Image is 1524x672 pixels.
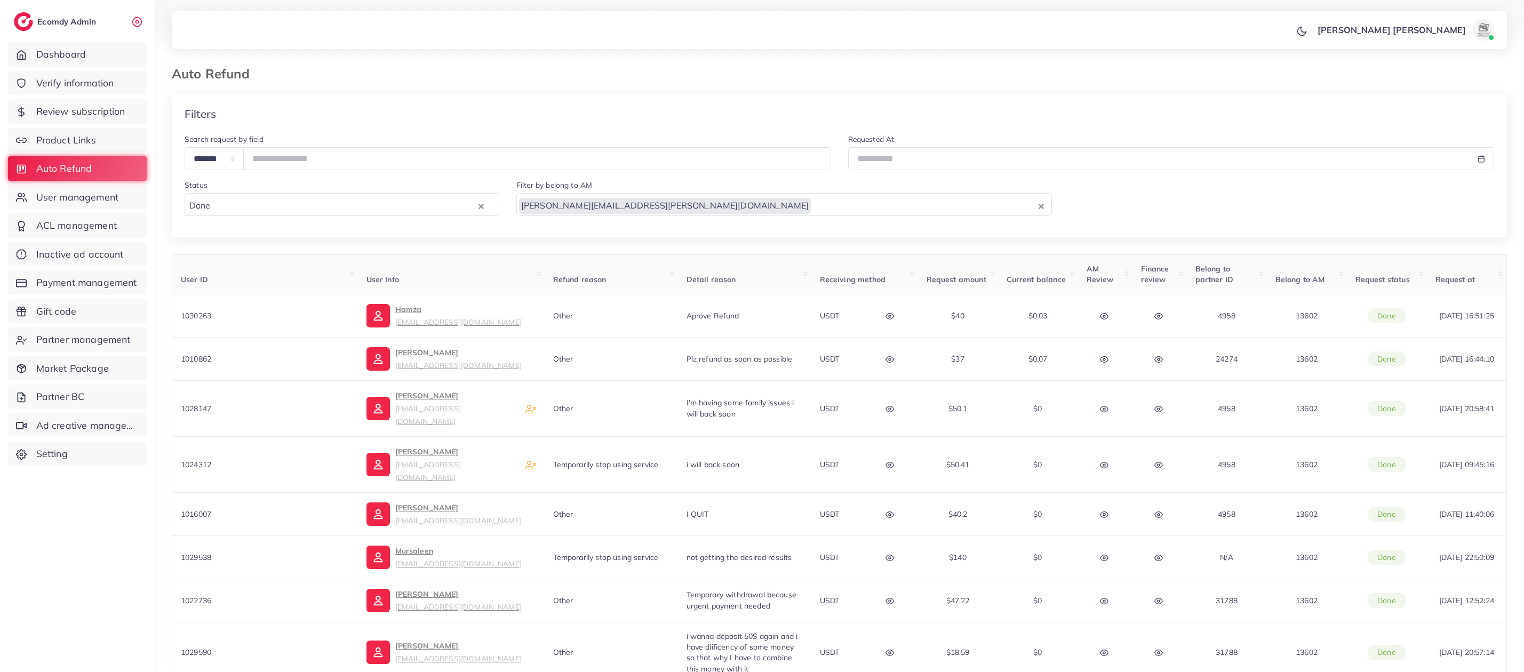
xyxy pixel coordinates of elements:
[395,545,522,570] p: Mursaleen
[8,156,147,181] a: Auto Refund
[36,190,118,204] span: User management
[395,445,517,484] p: [PERSON_NAME]
[36,333,131,347] span: Partner management
[553,596,573,605] span: Other
[36,247,124,261] span: Inactive ad account
[366,546,390,569] img: ic-user-info.36bf1079.svg
[1312,19,1498,41] a: [PERSON_NAME] [PERSON_NAME]avatar
[366,303,522,329] a: Hamza[EMAIL_ADDRESS][DOMAIN_NAME]
[214,197,476,214] input: Search for option
[366,389,517,428] a: [PERSON_NAME][EMAIL_ADDRESS][DOMAIN_NAME]
[1318,23,1466,36] p: [PERSON_NAME] [PERSON_NAME]
[395,602,522,611] small: [EMAIL_ADDRESS][DOMAIN_NAME]
[8,213,147,238] a: ACL management
[395,404,461,426] small: [EMAIL_ADDRESS][DOMAIN_NAME]
[8,356,147,381] a: Market Package
[8,327,147,352] a: Partner management
[36,105,125,118] span: Review subscription
[395,303,522,329] p: Hamza
[366,588,522,613] a: [PERSON_NAME][EMAIL_ADDRESS][DOMAIN_NAME]
[812,197,1036,214] input: Search for option
[395,501,522,527] p: [PERSON_NAME]
[36,133,96,147] span: Product Links
[395,516,522,525] small: [EMAIL_ADDRESS][DOMAIN_NAME]
[36,276,137,290] span: Payment management
[395,654,522,663] small: [EMAIL_ADDRESS][DOMAIN_NAME]
[181,596,211,605] span: 1022736
[366,502,390,526] img: ic-user-info.36bf1079.svg
[36,390,85,404] span: Partner BC
[181,354,211,364] span: 1010862
[395,639,522,665] p: [PERSON_NAME]
[36,447,68,461] span: Setting
[395,460,461,482] small: [EMAIL_ADDRESS][DOMAIN_NAME]
[14,12,99,31] a: logoEcomdy Admin
[181,404,211,413] span: 1028147
[395,361,522,370] small: [EMAIL_ADDRESS][DOMAIN_NAME]
[366,445,517,484] a: [PERSON_NAME][EMAIL_ADDRESS][DOMAIN_NAME]
[36,362,109,375] span: Market Package
[181,311,211,321] span: 1030263
[181,460,211,469] span: 1024312
[553,354,573,364] span: Other
[553,311,573,321] span: Other
[395,559,522,568] small: [EMAIL_ADDRESS][DOMAIN_NAME]
[366,589,390,612] img: ic-user-info.36bf1079.svg
[36,162,92,175] span: Auto Refund
[185,193,499,216] div: Search for option
[181,647,211,657] span: 1029590
[366,347,390,371] img: ic-user-info.36bf1079.svg
[395,346,522,372] p: [PERSON_NAME]
[366,639,522,665] a: [PERSON_NAME][EMAIL_ADDRESS][DOMAIN_NAME]
[8,128,147,153] a: Product Links
[366,545,522,570] a: Mursaleen[EMAIL_ADDRESS][DOMAIN_NAME]
[36,76,114,90] span: Verify information
[181,509,211,519] span: 1016007
[366,453,390,476] img: ic-user-info.36bf1079.svg
[366,397,390,420] img: ic-user-info.36bf1079.svg
[8,42,147,67] a: Dashboard
[8,185,147,210] a: User management
[14,12,33,31] img: logo
[8,242,147,267] a: Inactive ad account
[553,404,573,413] span: Other
[181,553,211,562] span: 1029538
[553,460,659,469] span: Temporarily stop using service
[366,501,522,527] a: [PERSON_NAME][EMAIL_ADDRESS][DOMAIN_NAME]
[8,270,147,295] a: Payment management
[395,317,522,326] small: [EMAIL_ADDRESS][DOMAIN_NAME]
[181,275,208,284] span: User ID
[1473,19,1494,41] img: avatar
[8,99,147,124] a: Review subscription
[366,275,399,284] span: User Info
[36,419,139,433] span: Ad creative management
[553,275,607,284] span: Refund reason
[366,304,390,327] img: ic-user-info.36bf1079.svg
[36,219,117,233] span: ACL management
[8,413,147,438] a: Ad creative management
[553,553,659,562] span: Temporarily stop using service
[8,71,147,95] a: Verify information
[553,647,573,657] span: Other
[36,47,86,61] span: Dashboard
[36,305,76,318] span: Gift code
[8,299,147,324] a: Gift code
[8,385,147,409] a: Partner BC
[395,389,517,428] p: [PERSON_NAME]
[37,17,99,27] h2: Ecomdy Admin
[366,346,522,372] a: [PERSON_NAME][EMAIL_ADDRESS][DOMAIN_NAME]
[366,641,390,664] img: ic-user-info.36bf1079.svg
[395,588,522,613] p: [PERSON_NAME]
[553,509,573,519] span: Other
[8,442,147,466] a: Setting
